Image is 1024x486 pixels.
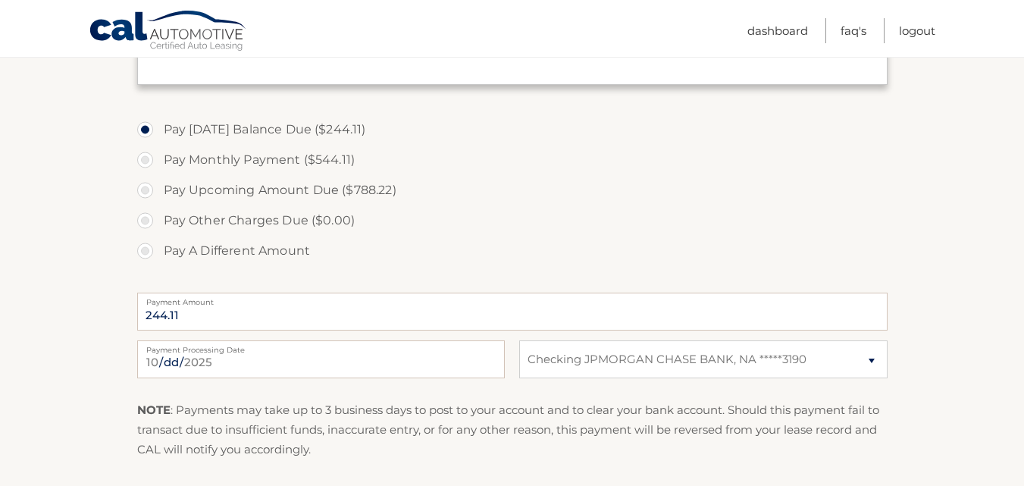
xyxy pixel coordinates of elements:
label: Pay A Different Amount [137,236,888,266]
a: Dashboard [747,18,808,43]
a: Logout [899,18,935,43]
a: Cal Automotive [89,10,248,54]
input: Payment Amount [137,293,888,331]
label: Pay Other Charges Due ($0.00) [137,205,888,236]
p: : Payments may take up to 3 business days to post to your account and to clear your bank account.... [137,400,888,460]
label: Pay Monthly Payment ($544.11) [137,145,888,175]
label: Pay Upcoming Amount Due ($788.22) [137,175,888,205]
input: Payment Date [137,340,505,378]
label: Payment Processing Date [137,340,505,353]
a: FAQ's [841,18,866,43]
label: Payment Amount [137,293,888,305]
strong: NOTE [137,403,171,417]
label: Pay [DATE] Balance Due ($244.11) [137,114,888,145]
